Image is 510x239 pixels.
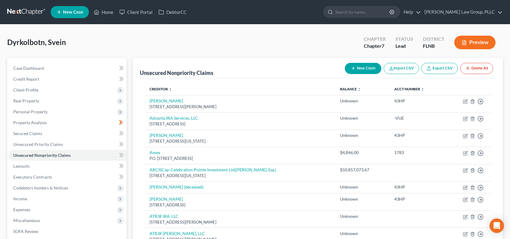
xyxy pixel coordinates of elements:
button: New Claim [345,63,381,74]
a: [PERSON_NAME] (deceased) [150,184,203,189]
a: ATRJR IRA, LLC [150,214,178,219]
div: 43HP [394,184,440,190]
i: unfold_more [168,88,172,91]
a: Executory Contracts [8,172,127,182]
span: Real Property [13,98,39,103]
div: [STREET_ADDRESS][US_STATE] [150,138,330,144]
div: 43HP [394,196,440,202]
div: $50,857,073.67 [340,167,385,173]
div: Unknown [340,115,385,121]
span: Executory Contracts [13,174,52,179]
div: Unknown [340,213,385,219]
i: ([PERSON_NAME], Esq.) [235,167,276,172]
div: District [423,36,445,43]
button: Delete All [460,63,493,74]
div: Unsecured Nonpriority Claims [140,69,213,76]
span: Personal Property [13,109,48,114]
span: 7 [382,43,384,49]
div: [STREET_ADDRESS][PERSON_NAME] [150,104,330,110]
a: Help [401,7,421,18]
span: Unsecured Priority Claims [13,142,63,147]
span: Case Dashboard [13,66,44,71]
a: Export CSV [421,63,458,74]
div: 1783 [394,150,440,156]
div: Unknown [340,98,385,104]
div: [STREET_ADDRESS] [150,121,330,127]
div: Unknown [340,196,385,202]
span: Property Analysis [13,120,47,125]
div: Chapter [364,36,386,43]
a: [PERSON_NAME] [150,98,183,103]
span: Credit Report [13,76,39,82]
a: [PERSON_NAME] [150,133,183,138]
i: unfold_more [421,88,424,91]
span: Lawsuits [13,163,30,169]
div: Lead [395,43,413,50]
div: FLNB [423,43,445,50]
span: New Case [63,10,83,15]
span: Expenses [13,207,30,212]
div: P.O. [STREET_ADDRESS] [150,156,330,161]
div: 43HP [394,98,440,104]
div: Unknown [340,231,385,237]
span: Codebtors Insiders & Notices [13,185,68,190]
span: Miscellaneous [13,218,40,223]
a: ARCISCap-Celebration Pointe Investment Ltd([PERSON_NAME], Esq.) [150,167,276,172]
div: Unknown [340,132,385,138]
a: [PERSON_NAME] Law Group, PLLC [421,7,502,18]
a: Advanta IRA Services, LLC [150,115,198,121]
div: -VUE [394,115,440,121]
a: Unsecured Priority Claims [8,139,127,150]
button: Preview [454,36,496,49]
a: Case Dashboard [8,63,127,74]
div: Chapter [364,43,386,50]
a: Property Analysis [8,117,127,128]
a: Lawsuits [8,161,127,172]
div: 43HP [394,132,440,138]
input: Search by name... [335,6,390,18]
a: [PERSON_NAME] [150,196,183,202]
span: Client Profile [13,87,38,92]
div: [STREET_ADDRESS][PERSON_NAME] [150,219,330,225]
a: Unsecured Nonpriority Claims [8,150,127,161]
span: Dyrkolbotn, Svein [7,38,66,47]
a: Amex [150,150,160,155]
div: Status [395,36,413,43]
span: SOFA Review [13,229,38,234]
span: Secured Claims [13,131,42,136]
a: Credit Report [8,74,127,85]
div: [STREET_ADDRESS] [150,202,330,208]
a: Client Portal [116,7,156,18]
div: Open Intercom Messenger [490,218,504,233]
span: Income [13,196,27,201]
a: ATRJR [PERSON_NAME], LLC [150,231,205,236]
a: Acct Number unfold_more [394,87,424,91]
a: SOFA Review [8,226,127,237]
a: Creditor unfold_more [150,87,172,91]
button: Import CSV [384,63,419,74]
span: Unsecured Nonpriority Claims [13,153,71,158]
div: Unknown [340,184,385,190]
i: unfold_more [357,88,361,91]
div: $4,846.00 [340,150,385,156]
a: Balance unfold_more [340,87,361,91]
div: [STREET_ADDRESS][US_STATE] [150,173,330,179]
a: Home [91,7,116,18]
a: DebtorCC [156,7,190,18]
a: Secured Claims [8,128,127,139]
